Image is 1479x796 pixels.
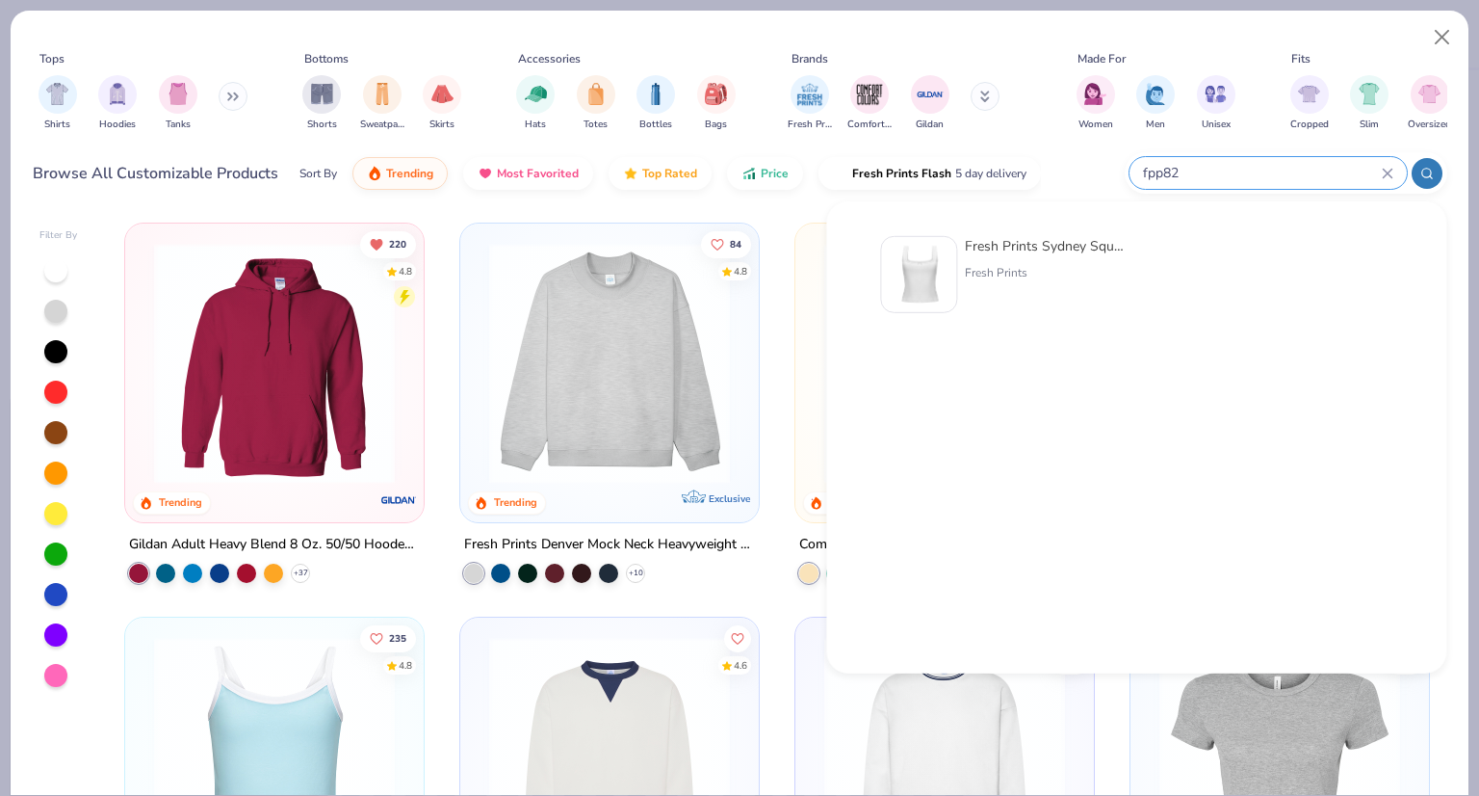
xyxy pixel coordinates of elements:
div: Fresh Prints Denver Mock Neck Heavyweight Sweatshirt [464,533,755,557]
img: TopRated.gif [623,166,638,181]
div: filter for Tanks [159,75,197,132]
img: Sweatpants Image [372,83,393,105]
img: trending.gif [367,166,382,181]
div: Filter By [39,228,78,243]
button: filter button [159,75,197,132]
div: filter for Gildan [911,75,949,132]
div: filter for Cropped [1290,75,1329,132]
div: Accessories [518,50,581,67]
span: 5 day delivery [955,163,1026,185]
span: Fresh Prints Flash [852,166,951,181]
span: Gildan [916,118,944,132]
div: 4.6 [734,658,747,673]
button: filter button [788,75,832,132]
img: Slim Image [1359,83,1380,105]
div: 4.8 [734,264,747,279]
span: Tanks [166,118,191,132]
div: filter for Comfort Colors [847,75,892,132]
span: Top Rated [642,166,697,181]
img: Cropped Image [1298,83,1320,105]
span: Most Favorited [497,166,579,181]
button: filter button [39,75,77,132]
button: Like [361,624,417,651]
div: Made For [1077,50,1126,67]
button: filter button [1290,75,1329,132]
div: filter for Hats [516,75,555,132]
div: filter for Shirts [39,75,77,132]
img: Hats Image [525,83,547,105]
div: Tops [39,50,65,67]
span: + 10 [629,568,643,579]
img: Comfort Colors Image [855,80,884,109]
button: Like [724,624,751,651]
img: Shirts Image [46,83,68,105]
img: Unisex Image [1205,83,1227,105]
div: filter for Men [1136,75,1175,132]
img: Gildan logo [379,481,418,519]
span: Oversized [1408,118,1451,132]
div: 4.8 [400,658,413,673]
span: Hats [525,118,546,132]
div: filter for Slim [1350,75,1388,132]
span: Unisex [1202,118,1231,132]
span: Bags [705,118,727,132]
button: filter button [847,75,892,132]
span: Trending [386,166,433,181]
img: Totes Image [585,83,607,105]
span: Slim [1360,118,1379,132]
img: Gildan Image [916,80,945,109]
div: Fresh Prints [965,264,1127,281]
input: Try "T-Shirt" [1141,162,1382,184]
button: filter button [636,75,675,132]
div: filter for Fresh Prints [788,75,832,132]
span: Fresh Prints [788,118,832,132]
span: Exclusive [709,492,750,505]
button: filter button [1197,75,1235,132]
button: filter button [423,75,461,132]
button: Like [701,230,751,257]
div: Fresh Prints Sydney Square Neck Tank Top with Bow [965,236,1127,256]
img: 38347b0a-c013-4da9-8435-963b962c47ba [889,245,948,305]
button: filter button [697,75,736,132]
span: Price [761,166,789,181]
span: 235 [390,633,407,643]
img: Hoodies Image [107,83,128,105]
div: filter for Shorts [302,75,341,132]
div: Browse All Customizable Products [33,162,278,185]
img: Bottles Image [645,83,666,105]
span: Shirts [44,118,70,132]
button: Fresh Prints Flash5 day delivery [818,157,1041,190]
img: Tanks Image [168,83,189,105]
button: Top Rated [609,157,712,190]
span: + 37 [294,568,308,579]
button: filter button [1136,75,1175,132]
button: filter button [911,75,949,132]
div: filter for Unisex [1197,75,1235,132]
span: Comfort Colors [847,118,892,132]
img: most_fav.gif [478,166,493,181]
img: 01756b78-01f6-4cc6-8d8a-3c30c1a0c8ac [144,243,404,484]
div: Brands [791,50,828,67]
span: 220 [390,239,407,249]
span: 84 [730,239,741,249]
div: filter for Bags [697,75,736,132]
div: filter for Oversized [1408,75,1451,132]
span: Totes [584,118,608,132]
button: Most Favorited [463,157,593,190]
div: Comfort Colors Adult Heavyweight T-Shirt [799,533,1059,557]
img: Oversized Image [1418,83,1440,105]
div: filter for Totes [577,75,615,132]
div: Fits [1291,50,1310,67]
img: Skirts Image [431,83,454,105]
div: Gildan Adult Heavy Blend 8 Oz. 50/50 Hooded Sweatshirt [129,533,420,557]
button: filter button [577,75,615,132]
img: Men Image [1145,83,1166,105]
div: 4.8 [400,264,413,279]
span: Women [1078,118,1113,132]
button: filter button [1077,75,1115,132]
button: filter button [1408,75,1451,132]
div: Bottoms [304,50,349,67]
div: filter for Women [1077,75,1115,132]
span: Shorts [307,118,337,132]
button: Price [727,157,803,190]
